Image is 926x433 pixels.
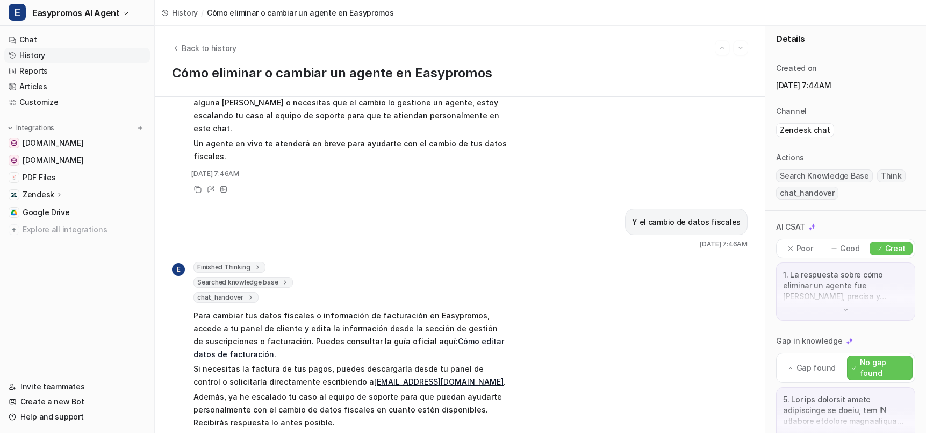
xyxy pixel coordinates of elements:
[374,377,504,386] a: [EMAIL_ADDRESS][DOMAIN_NAME]
[193,363,508,388] p: Si necesitas la factura de tus pagos, puedes descargarla desde tu panel de control o solicitarla ...
[207,7,394,18] span: Cómo eliminar o cambiar un agente en Easypromos
[4,153,150,168] a: easypromos-apiref.redoc.ly[DOMAIN_NAME]
[193,391,508,429] p: Además, ya he escalado tu caso al equipo de soporte para que puedan ayudarte personalmente con el...
[32,5,119,20] span: Easypromos AI Agent
[4,32,150,47] a: Chat
[776,187,838,200] span: chat_handover
[860,357,908,379] p: No gap found
[11,174,17,181] img: PDF Files
[776,222,805,232] p: AI CSAT
[11,209,17,216] img: Google Drive
[765,26,926,52] div: Details
[719,43,726,53] img: Previous session
[23,207,70,218] span: Google Drive
[193,277,293,288] span: Searched knowledge base
[4,409,150,424] a: Help and support
[4,205,150,220] a: Google DriveGoogle Drive
[737,43,744,53] img: Next session
[193,137,508,163] p: Un agente en vivo te atenderá en breve para ayudarte con el cambio de tus datos fiscales.
[700,239,748,249] span: [DATE] 7:46AM
[776,152,804,163] p: Actions
[193,337,504,359] a: Cómo editar datos de facturación
[11,191,17,198] img: Zendesk
[23,172,55,183] span: PDF Files
[4,136,150,151] a: www.easypromosapp.com[DOMAIN_NAME]
[842,306,850,314] img: down-arrow
[161,7,198,18] a: History
[4,394,150,409] a: Create a new Bot
[780,125,830,136] p: Zendesk chat
[11,157,17,164] img: easypromos-apiref.redoc.ly
[172,42,236,54] button: Back to history
[23,138,83,148] span: [DOMAIN_NAME]
[182,42,236,54] span: Back to history
[6,124,14,132] img: expand menu
[840,243,860,254] p: Good
[776,336,843,346] p: Gap in knowledge
[172,7,198,18] span: History
[193,292,259,303] span: chat_handover
[877,169,906,182] span: Think
[776,106,807,117] p: Channel
[734,41,748,55] button: Go to next session
[4,379,150,394] a: Invite teammates
[632,216,741,229] p: Y el cambio de datos fiscales
[172,263,185,276] span: E
[783,269,908,302] p: 1. La respuesta sobre cómo eliminar un agente fue [PERSON_NAME], precisa y ofreció instrucciones ...
[137,124,144,132] img: menu_add.svg
[4,63,150,79] a: Reports
[4,123,58,133] button: Integrations
[4,95,150,110] a: Customize
[776,63,817,74] p: Created on
[783,394,908,427] p: 5. Lor ips dolorsit ametc adipiscinge se doeiu, tem IN utlabore etdolore magnaaliquae admin ve qu...
[4,170,150,185] a: PDF FilesPDF Files
[193,262,265,273] span: Finished Thinking
[9,4,26,21] span: E
[23,189,54,200] p: Zendesk
[193,309,508,361] p: Para cambiar tus datos fiscales o información de facturación en Easypromos, accede a tu panel de ...
[776,169,873,182] span: Search Knowledge Base
[4,222,150,237] a: Explore all integrations
[796,363,836,373] p: Gap found
[16,124,54,132] p: Integrations
[4,48,150,63] a: History
[776,80,915,91] p: [DATE] 7:44AM
[4,79,150,94] a: Articles
[715,41,729,55] button: Go to previous session
[9,224,19,235] img: explore all integrations
[11,140,17,146] img: www.easypromosapp.com
[191,169,239,179] span: [DATE] 7:46AM
[23,221,146,238] span: Explore all integrations
[23,155,83,166] span: [DOMAIN_NAME]
[885,243,906,254] p: Great
[172,66,748,81] h1: Cómo eliminar o cambiar un agente en Easypromos
[201,7,204,18] span: /
[796,243,813,254] p: Poor
[193,70,508,135] p: Para cambiar tus datos fiscales o información de facturación, puedes acceder a la sección de fact...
